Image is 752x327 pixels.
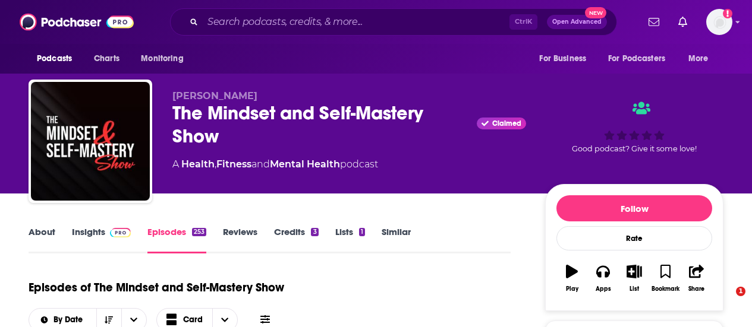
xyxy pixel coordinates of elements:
span: New [585,7,606,18]
a: Reviews [223,226,257,253]
span: For Business [539,50,586,67]
button: Follow [556,195,712,221]
a: Show notifications dropdown [644,12,664,32]
div: Bookmark [652,285,679,293]
div: A podcast [172,157,378,172]
div: 253 [192,228,206,236]
span: By Date [54,316,87,324]
span: 1 [736,287,745,296]
a: Credits3 [274,226,318,253]
h1: Episodes of The Mindset and Self-Mastery Show [29,280,284,295]
div: 1 [359,228,365,236]
a: About [29,226,55,253]
img: User Profile [706,9,732,35]
a: Show notifications dropdown [674,12,692,32]
span: Monitoring [141,50,183,67]
button: Open AdvancedNew [547,15,607,29]
span: Open Advanced [552,19,602,25]
div: Good podcast? Give it some love! [545,90,723,164]
button: open menu [133,47,199,70]
div: Search podcasts, credits, & more... [170,8,617,36]
a: Similar [382,226,411,253]
span: , [215,158,216,170]
img: Podchaser - Follow, Share and Rate Podcasts [20,11,134,33]
button: Show profile menu [706,9,732,35]
span: [PERSON_NAME] [172,90,257,101]
div: Rate [556,226,712,250]
button: Play [556,257,587,300]
a: Fitness [216,158,251,170]
button: List [619,257,650,300]
button: open menu [29,316,96,324]
span: Card [183,316,203,324]
a: InsightsPodchaser Pro [72,226,131,253]
iframe: Intercom live chat [712,287,740,315]
span: Logged in as LBraverman [706,9,732,35]
span: Good podcast? Give it some love! [572,144,697,153]
svg: Add a profile image [723,9,732,18]
div: 3 [311,228,318,236]
a: Health [181,158,215,170]
span: More [688,50,709,67]
div: Play [566,285,578,293]
span: Ctrl K [509,14,537,30]
a: Lists1 [335,226,365,253]
span: and [251,158,270,170]
a: Episodes253 [147,226,206,253]
span: Claimed [492,120,521,126]
button: Bookmark [650,257,681,300]
span: For Podcasters [608,50,665,67]
div: List [630,285,639,293]
button: open menu [531,47,601,70]
div: Share [688,285,704,293]
span: Charts [94,50,119,67]
button: open menu [600,47,682,70]
span: Podcasts [37,50,72,67]
a: Mental Health [270,158,340,170]
input: Search podcasts, credits, & more... [203,12,509,31]
button: open menu [29,47,87,70]
button: Apps [587,257,618,300]
img: Podchaser Pro [110,228,131,237]
button: open menu [680,47,723,70]
a: Charts [86,47,127,70]
img: The Mindset and Self-Mastery Show [31,82,150,201]
div: Apps [596,285,611,293]
button: Share [681,257,712,300]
